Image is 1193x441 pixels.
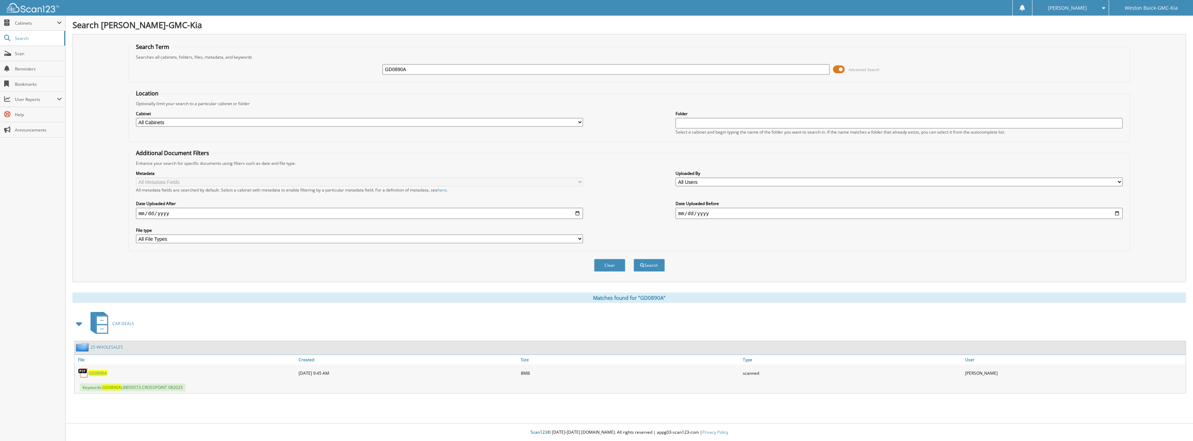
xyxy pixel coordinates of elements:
span: Reminders [15,66,62,72]
span: Announcements [15,127,62,133]
button: Search [634,259,665,272]
span: [PERSON_NAME] [1048,6,1087,10]
a: Type [741,355,963,364]
div: Optionally limit your search to a particular cabinet or folder [132,101,1126,107]
a: User [963,355,1186,364]
div: All metadata fields are searched by default. Select a cabinet with metadata to enable filtering b... [136,187,583,193]
span: CAR DEALS [112,321,134,326]
label: Metadata [136,170,583,176]
span: Search [15,35,61,41]
div: Enhance your search for specific documents using filters such as date and file type. [132,160,1126,166]
div: 8MB [519,366,741,380]
label: Date Uploaded Before [676,201,1123,206]
img: PDF.png [78,368,88,378]
img: scan123-logo-white.svg [7,3,59,12]
span: GD0890A [102,384,121,390]
span: Cabinets [15,20,57,26]
a: Created [297,355,519,364]
input: end [676,208,1123,219]
label: Uploaded By [676,170,1123,176]
label: Folder [676,111,1123,117]
label: Cabinet [136,111,583,117]
span: Help [15,112,62,118]
a: Privacy Policy [702,429,728,435]
button: Clear [594,259,625,272]
label: Date Uploaded After [136,201,583,206]
div: [PERSON_NAME] [963,366,1186,380]
img: folder2.png [76,343,91,351]
div: Select a cabinet and begin typing the name of the folder you want to search in. If the name match... [676,129,1123,135]
a: here [438,187,447,193]
span: Scan [15,51,62,57]
a: File [75,355,297,364]
span: Bookmarks [15,81,62,87]
span: Scan123 [531,429,547,435]
legend: Location [132,90,162,97]
label: File type [136,227,583,233]
span: User Reports [15,96,57,102]
input: start [136,208,583,219]
span: Advanced Search [849,67,879,72]
legend: Search Term [132,43,173,51]
span: Keywords: LBB59573 CROSSPOINT 082025 [80,383,186,391]
a: CAR DEALS [86,310,134,337]
div: Matches found for "GD0890A" [72,292,1186,303]
a: Size [519,355,741,364]
a: GD0890A [88,370,107,376]
div: [DATE] 9:45 AM [297,366,519,380]
div: © [DATE]-[DATE] [DOMAIN_NAME]. All rights reserved | appg03-scan123-com | [66,424,1193,441]
div: scanned [741,366,963,380]
span: Weston Buick-GMC-Kia [1125,6,1178,10]
div: Searches all cabinets, folders, files, metadata, and keywords [132,54,1126,60]
a: 25 WHOLESALES [91,344,123,350]
legend: Additional Document Filters [132,149,213,157]
h1: Search [PERSON_NAME]-GMC-Kia [72,19,1186,31]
